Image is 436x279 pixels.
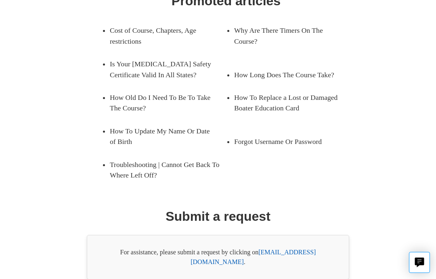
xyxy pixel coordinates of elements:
button: Live chat [409,252,430,273]
a: Forgot Username Or Password [234,130,338,153]
a: Is Your [MEDICAL_DATA] Safety Certificate Valid In All States? [110,53,226,86]
a: How Old Do I Need To Be To Take The Course? [110,86,214,120]
a: Cost of Course, Chapters, Age restrictions [110,19,214,53]
h1: Submit a request [166,207,270,226]
a: How To Replace a Lost or Damaged Boater Education Card [234,86,350,120]
a: How To Update My Name Or Date of Birth [110,120,214,153]
a: Why Are There Timers On The Course? [234,19,338,53]
a: [EMAIL_ADDRESS][DOMAIN_NAME] [191,249,316,265]
a: Troubleshooting | Cannot Get Back To Where Left Off? [110,153,226,187]
a: How Long Does The Course Take? [234,63,338,86]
